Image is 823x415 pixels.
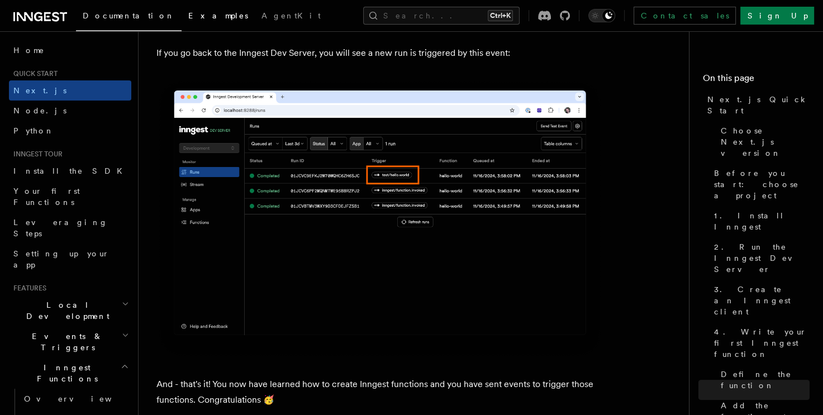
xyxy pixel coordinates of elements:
[13,45,45,56] span: Home
[714,326,810,360] span: 4. Write your first Inngest function
[710,322,810,364] a: 4. Write your first Inngest function
[9,69,58,78] span: Quick start
[9,101,131,121] a: Node.js
[13,166,129,175] span: Install the SDK
[9,357,131,389] button: Inngest Functions
[9,150,63,159] span: Inngest tour
[714,284,810,317] span: 3. Create an Inngest client
[714,241,810,275] span: 2. Run the Inngest Dev Server
[13,126,54,135] span: Python
[716,121,810,163] a: Choose Next.js version
[740,7,814,25] a: Sign Up
[9,284,46,293] span: Features
[9,362,121,384] span: Inngest Functions
[13,187,80,207] span: Your first Functions
[156,45,603,61] p: If you go back to the Inngest Dev Server, you will see a new run is triggered by this event:
[488,10,513,21] kbd: Ctrl+K
[9,244,131,275] a: Setting up your app
[9,121,131,141] a: Python
[13,218,108,238] span: Leveraging Steps
[182,3,255,30] a: Examples
[9,295,131,326] button: Local Development
[721,125,810,159] span: Choose Next.js version
[156,79,603,359] img: Inngest Dev Server web interface's runs tab with a third run triggered by the 'test/hello.world' ...
[710,206,810,237] a: 1. Install Inngest
[255,3,327,30] a: AgentKit
[707,94,810,116] span: Next.js Quick Start
[83,11,175,20] span: Documentation
[9,181,131,212] a: Your first Functions
[703,71,810,89] h4: On this page
[9,80,131,101] a: Next.js
[703,89,810,121] a: Next.js Quick Start
[13,249,110,269] span: Setting up your app
[363,7,520,25] button: Search...Ctrl+K
[714,168,810,201] span: Before you start: choose a project
[9,212,131,244] a: Leveraging Steps
[20,389,131,409] a: Overview
[261,11,321,20] span: AgentKit
[9,40,131,60] a: Home
[13,86,66,95] span: Next.js
[710,237,810,279] a: 2. Run the Inngest Dev Server
[13,106,66,115] span: Node.js
[76,3,182,31] a: Documentation
[156,376,603,408] p: And - that's it! You now have learned how to create Inngest functions and you have sent events to...
[710,163,810,206] a: Before you start: choose a project
[9,326,131,357] button: Events & Triggers
[188,11,248,20] span: Examples
[710,279,810,322] a: 3. Create an Inngest client
[9,331,122,353] span: Events & Triggers
[716,364,810,395] a: Define the function
[588,9,615,22] button: Toggle dark mode
[9,299,122,322] span: Local Development
[721,369,810,391] span: Define the function
[634,7,736,25] a: Contact sales
[714,210,810,232] span: 1. Install Inngest
[9,161,131,181] a: Install the SDK
[24,394,139,403] span: Overview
